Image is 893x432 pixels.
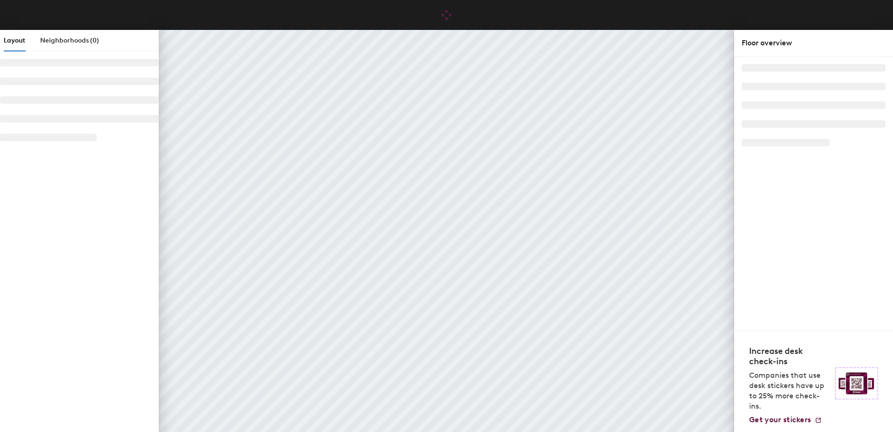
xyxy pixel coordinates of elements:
[749,370,829,411] p: Companies that use desk stickers have up to 25% more check-ins.
[749,415,811,424] span: Get your stickers
[835,367,878,399] img: Sticker logo
[40,36,99,44] span: Neighborhoods (0)
[4,36,25,44] span: Layout
[742,37,886,49] div: Floor overview
[749,346,829,367] h4: Increase desk check-ins
[749,415,822,425] a: Get your stickers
